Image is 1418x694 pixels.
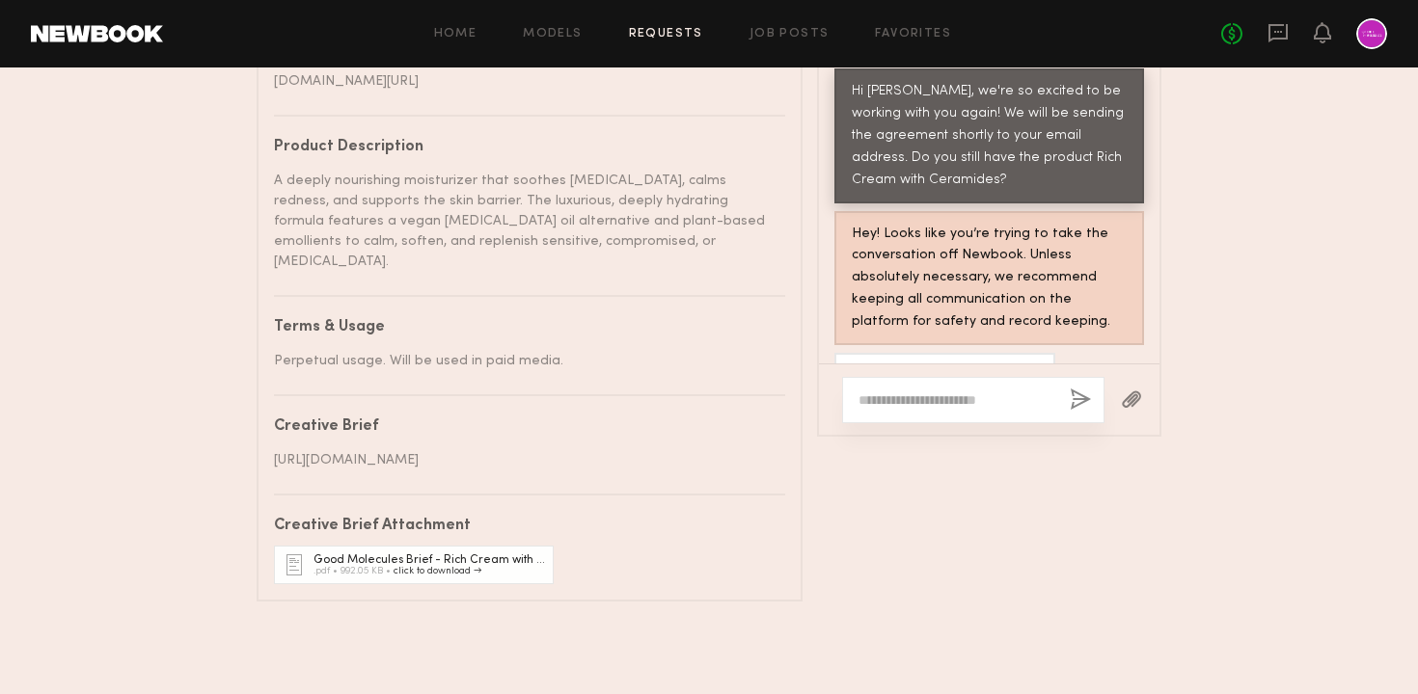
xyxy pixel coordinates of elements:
div: Hey! Looks like you’re trying to take the conversation off Newbook. Unless absolutely necessary, ... [852,224,1127,334]
div: Product Description [274,140,771,155]
div: Good Molecules Brief - Rich Cream with ... [314,554,545,567]
a: Favorites [875,28,951,40]
div: 992.05 KB [341,567,383,576]
a: Job Posts [750,28,830,40]
div: [URL][DOMAIN_NAME] [274,450,771,470]
a: click to download → [394,567,481,575]
div: Terms & Usage [274,320,771,335]
div: • [333,567,338,576]
div: Creative Brief [274,419,771,435]
a: Models [523,28,582,40]
a: Requests [629,28,703,40]
div: Hi [PERSON_NAME], we're so excited to be working with you again! We will be sending the agreement... [852,81,1127,192]
div: A deeply nourishing moisturizer that soothes [MEDICAL_DATA], calms redness, and supports the skin... [274,171,771,272]
a: Home [434,28,477,40]
div: Perpetual usage. Will be used in paid media. [274,351,771,371]
div: .pdf [314,567,330,576]
div: • [386,567,391,576]
div: Creative Brief Attachment [274,519,771,534]
div: [DOMAIN_NAME][URL] [274,71,771,92]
